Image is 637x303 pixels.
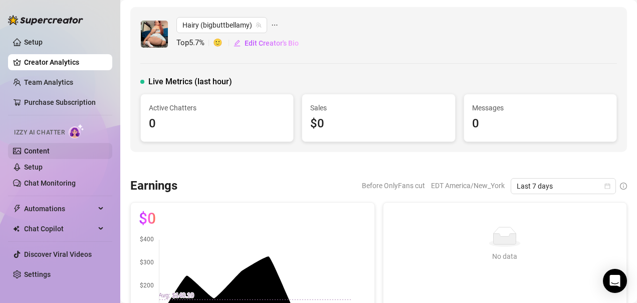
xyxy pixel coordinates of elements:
[149,102,285,113] span: Active Chatters
[13,205,21,213] span: thunderbolt
[13,225,20,232] img: Chat Copilot
[24,250,92,258] a: Discover Viral Videos
[130,178,177,194] h3: Earnings
[604,183,610,189] span: calendar
[362,178,425,193] span: Before OnlyFans cut
[141,21,168,48] img: Hairy
[24,98,96,106] a: Purchase Subscription
[620,183,627,190] span: info-circle
[472,114,608,133] div: 0
[149,114,285,133] div: 0
[310,114,447,133] div: $0
[233,35,299,51] button: Edit Creator's Bio
[395,251,615,262] div: No data
[24,163,43,171] a: Setup
[24,221,95,237] span: Chat Copilot
[24,78,73,86] a: Team Analytics
[176,37,213,49] span: Top 5.7 %
[245,39,299,47] span: Edit Creator's Bio
[431,178,505,193] span: EDT America/New_York
[69,124,84,138] img: AI Chatter
[234,40,241,47] span: edit
[24,270,51,278] a: Settings
[182,18,261,33] span: Hairy (bigbuttbellamy)
[24,179,76,187] a: Chat Monitoring
[24,38,43,46] a: Setup
[14,128,65,137] span: Izzy AI Chatter
[472,102,608,113] span: Messages
[603,269,627,293] div: Open Intercom Messenger
[517,179,610,194] span: Last 7 days
[256,22,262,28] span: team
[148,76,232,88] span: Live Metrics (last hour)
[213,37,233,49] span: 🙂
[271,17,278,33] span: ellipsis
[8,15,83,25] img: logo-BBDzfeDw.svg
[310,102,447,113] span: Sales
[139,211,156,227] span: $0
[24,147,50,155] a: Content
[24,201,95,217] span: Automations
[24,54,104,70] a: Creator Analytics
